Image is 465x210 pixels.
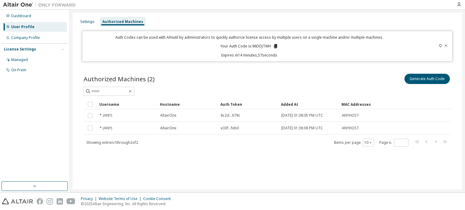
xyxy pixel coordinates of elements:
[11,35,40,40] div: Company Profile
[81,201,174,206] p: © 2025 Altair Engineering, Inc. All Rights Reserved.
[341,99,387,109] div: MAC Addresses
[11,24,35,29] div: User Profile
[334,139,374,147] span: Items per page
[281,126,323,131] span: [DATE] 01:38:06 PM UTC
[2,198,33,205] img: altair_logo.svg
[86,140,138,145] span: Showing entries 1 through 2 of 2
[99,196,143,201] div: Website Terms of Use
[281,99,337,109] div: Added At
[99,99,155,109] div: Username
[342,113,359,118] span: ANYHOST
[37,198,43,205] img: facebook.svg
[221,113,240,118] span: 8c2d...679c
[4,47,36,52] div: License Settings
[67,198,75,205] img: youtube.svg
[379,139,408,147] span: Page n.
[100,113,112,118] span: * (ANY)
[86,53,412,58] p: Expires in 14 minutes, 57 seconds
[220,99,276,109] div: Auth Token
[221,126,239,131] span: e33f...feb0
[80,19,94,24] div: Settings
[11,68,26,73] div: On Prem
[342,126,359,131] span: ANYHOST
[160,126,176,131] span: AltairOne
[57,198,63,205] img: linkedin.svg
[11,14,31,18] div: Dashboard
[86,35,412,40] p: Auth Codes can be used with Almutil by administrators to quickly authorize license access by mult...
[100,126,112,131] span: * (ANY)
[220,44,278,49] p: Your Auth Code is: 96DDJTWH
[102,19,143,24] div: Authorized Machines
[404,74,450,84] button: Generate Auth Code
[364,140,372,145] button: 10
[3,2,79,8] img: Altair One
[84,75,155,83] span: Authorized Machines (2)
[143,196,174,201] div: Cookie Consent
[160,113,176,118] span: AltairOne
[11,57,28,62] div: Managed
[160,99,216,109] div: Hostname
[281,113,323,118] span: [DATE] 01:38:05 PM UTC
[47,198,53,205] img: instagram.svg
[81,196,99,201] div: Privacy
